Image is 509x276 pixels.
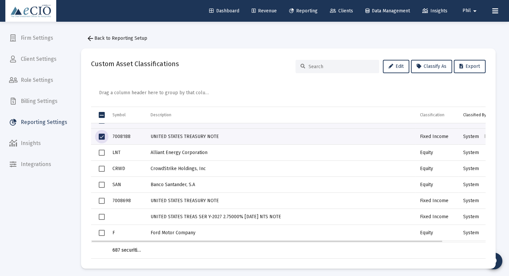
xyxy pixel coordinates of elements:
[459,63,480,69] span: Export
[4,51,73,67] a: Client Settings
[415,129,458,145] td: Fixed Income
[146,193,415,209] td: UNITED STATES TREASURY NOTE
[99,118,105,124] div: Select row
[108,225,146,241] td: F
[458,225,500,241] td: System
[309,64,374,70] input: Search
[458,107,500,123] td: Column Classified By
[415,177,458,193] td: Equity
[415,161,458,177] td: Equity
[4,114,73,130] a: Reporting Settings
[151,112,171,118] div: Description
[146,161,415,177] td: CrowdStrike Holdings, Inc
[146,225,415,241] td: Ford Motor Company
[4,135,73,151] a: Insights
[458,145,500,161] td: System
[454,60,486,73] button: Export
[4,156,73,172] a: Integrations
[99,214,105,220] div: Select row
[330,8,353,14] span: Clients
[86,35,147,41] span: Back to Reporting Setup
[360,4,415,18] a: Data Management
[99,230,105,236] div: Select row
[422,8,447,14] span: Insights
[146,177,415,193] td: Banco Santander, S.A
[112,247,141,254] div: 687 securities
[415,209,458,225] td: Fixed Income
[462,8,471,14] span: Phil
[99,112,105,118] div: Select all
[99,134,105,140] div: Select row
[99,87,209,99] div: Drag a column header here to group by that column
[252,8,277,14] span: Revenue
[108,145,146,161] td: LNT
[99,198,105,204] div: Select row
[365,8,410,14] span: Data Management
[99,182,105,188] div: Select row
[417,63,446,69] span: Classify As
[458,177,500,193] td: System
[454,4,487,17] button: Phil
[4,72,73,88] a: Role Settings
[389,63,404,69] span: Edit
[289,8,318,14] span: Reporting
[146,209,415,225] td: UNITED STATES TREAS SER Y-2027 2.75000% [DATE] NTS NOTE
[99,81,481,107] div: Data grid toolbar
[415,107,458,123] td: Column Classification
[91,81,486,259] div: Data grid
[112,112,125,118] div: Symbol
[325,4,358,18] a: Clients
[4,30,73,46] a: Firm Settings
[420,112,444,118] div: Classification
[458,161,500,177] td: System
[108,129,146,145] td: 7008188
[411,60,452,73] button: Classify As
[458,193,500,209] td: System
[108,161,146,177] td: CRWD
[108,193,146,209] td: 7008698
[209,8,239,14] span: Dashboard
[4,93,73,109] a: Billing Settings
[415,225,458,241] td: Equity
[471,4,479,18] mat-icon: arrow_drop_down
[146,129,415,145] td: UNITED STATES TREASURY NOTE
[86,34,94,42] mat-icon: arrow_back
[383,60,409,73] button: Edit
[91,58,179,69] h2: Custom Asset Classifications
[415,193,458,209] td: Fixed Income
[108,177,146,193] td: SAN
[146,107,415,123] td: Column Description
[204,4,245,18] a: Dashboard
[415,145,458,161] td: Equity
[81,32,153,45] button: Back to Reporting Setup
[284,4,323,18] a: Reporting
[99,166,105,172] div: Select row
[463,112,486,118] div: Classified By
[246,4,282,18] a: Revenue
[108,107,146,123] td: Column Symbol
[10,4,51,18] img: Dashboard
[458,209,500,225] td: System
[458,129,500,145] td: System
[146,145,415,161] td: Alliant Energy Corporation
[417,4,453,18] a: Insights
[99,150,105,156] div: Select row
